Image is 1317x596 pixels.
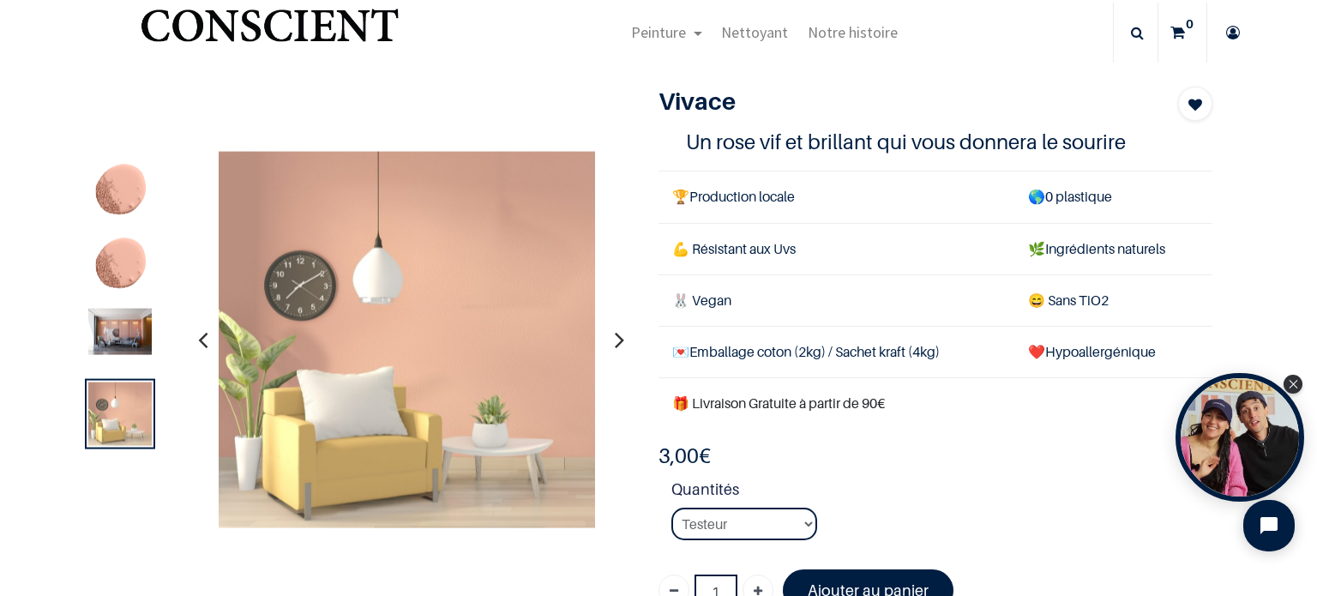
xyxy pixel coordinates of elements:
span: 💪 Résistant aux Uvs [672,240,796,257]
div: Close Tolstoy widget [1284,375,1302,394]
img: Product image [88,309,152,355]
span: 🏆 [672,188,689,205]
span: Nettoyant [721,22,788,42]
span: 🐰 Vegan [672,292,731,309]
b: € [658,443,711,468]
td: 0 plastique [1014,172,1212,223]
sup: 0 [1182,15,1198,33]
td: Ingrédients naturels [1014,223,1212,274]
span: 😄 S [1028,292,1055,309]
div: Open Tolstoy [1176,373,1304,502]
h1: Vivace [658,87,1129,116]
span: Add to wishlist [1188,94,1202,115]
strong: Quantités [671,478,1212,508]
span: 🌿 [1028,240,1045,257]
div: Tolstoy bubble widget [1176,373,1304,502]
span: 🌎 [1028,188,1045,205]
span: 💌 [672,343,689,360]
img: Product image [219,151,596,528]
td: ans TiO2 [1014,274,1212,326]
font: 🎁 Livraison Gratuite à partir de 90€ [672,394,885,412]
img: Product image [88,235,152,298]
a: Peinture [622,3,712,63]
span: Notre histoire [808,22,898,42]
img: Product image [88,161,152,225]
span: 3,00 [658,443,699,468]
h4: Un rose vif et brillant qui vous donnera le sourire [686,129,1185,155]
button: Add to wishlist [1178,87,1212,121]
div: Open Tolstoy widget [1176,373,1304,502]
iframe: Tidio Chat [1229,485,1309,566]
td: Emballage coton (2kg) / Sachet kraft (4kg) [658,326,1014,377]
td: Production locale [658,172,1014,223]
span: Peinture [631,22,686,42]
a: 0 [1158,3,1206,63]
img: Product image [88,382,152,446]
td: ❤️Hypoallergénique [1014,326,1212,377]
